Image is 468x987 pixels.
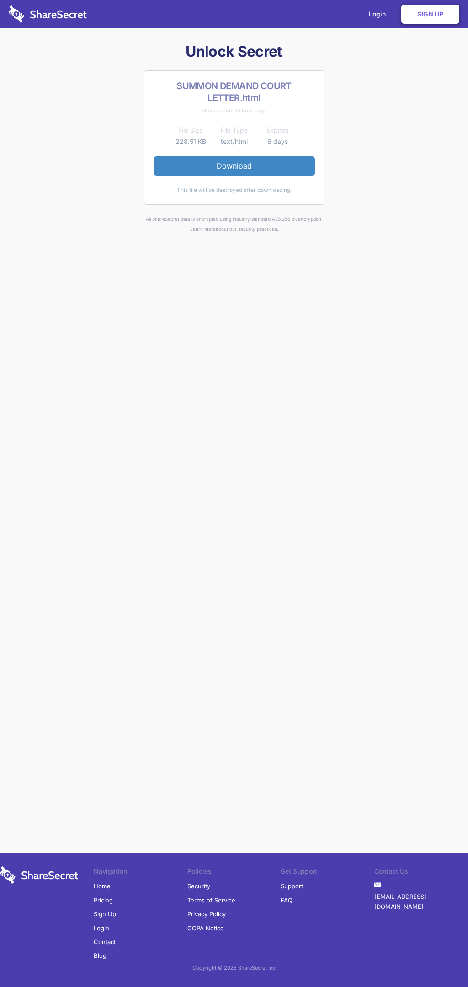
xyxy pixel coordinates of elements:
[187,879,210,893] a: Security
[213,136,256,147] td: text/html
[169,136,213,147] td: 228.51 KB
[187,866,281,879] li: Policies
[256,136,299,147] td: 6 days
[187,907,226,921] a: Privacy Policy
[9,5,87,23] img: logo-wordmark-white-trans-d4663122ce5f474addd5e946df7df03e33cb6a1c49d2221995e7729f52c070b2.svg
[94,921,109,935] a: Login
[401,5,459,24] a: Sign Up
[94,879,111,893] a: Home
[190,226,216,232] a: Learn more
[187,921,224,935] a: CCPA Notice
[374,866,468,879] li: Contact Us
[94,935,116,949] a: Contact
[187,893,235,907] a: Terms of Service
[281,893,292,907] a: FAQ
[213,125,256,136] th: File Type
[94,866,187,879] li: Navigation
[94,893,113,907] a: Pricing
[94,907,116,921] a: Sign Up
[94,949,106,962] a: Blog
[281,866,374,879] li: Get Support
[281,879,303,893] a: Support
[154,106,315,116] div: Shared about 18 hours ago
[154,185,315,195] div: This file will be destroyed after downloading.
[374,890,468,914] a: [EMAIL_ADDRESS][DOMAIN_NAME]
[169,125,213,136] th: File Size
[256,125,299,136] th: Expires
[154,156,315,175] a: Download
[154,80,315,104] h2: SUMMON DEMAND COURT LETTER.html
